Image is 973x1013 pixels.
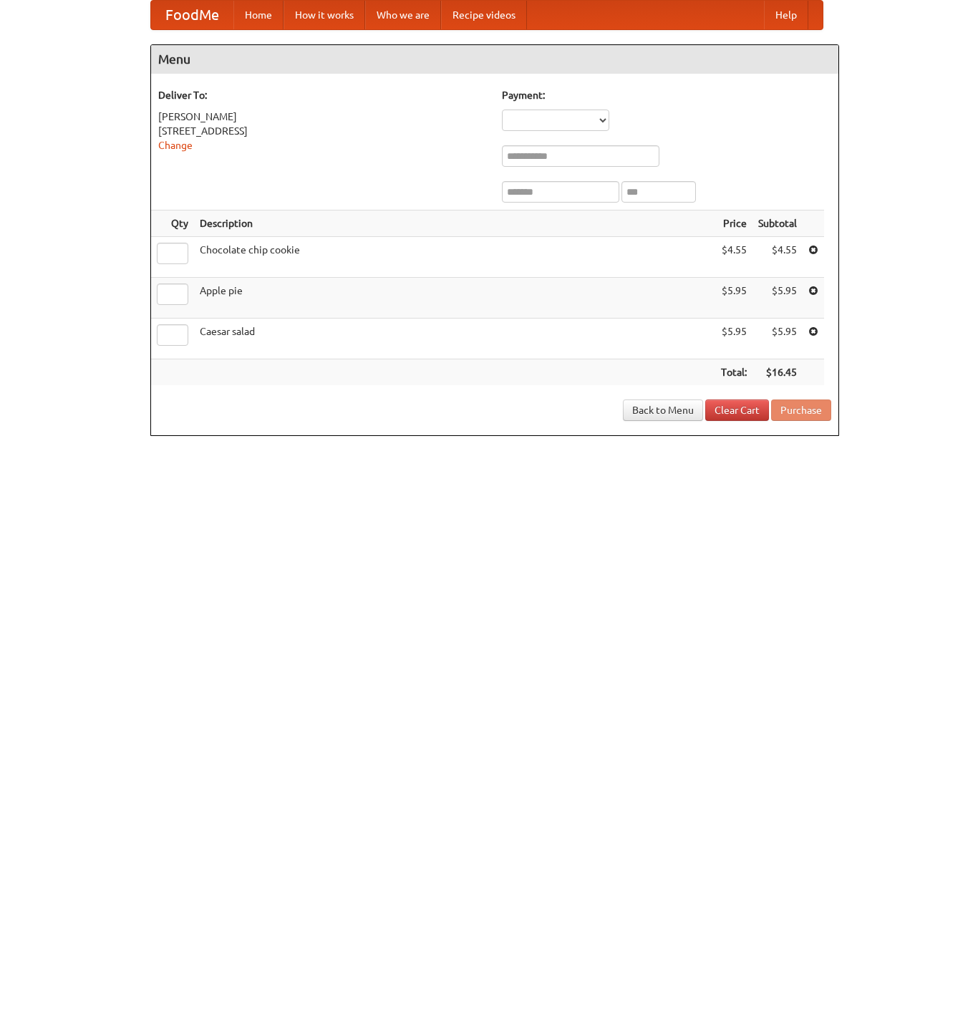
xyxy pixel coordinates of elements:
[771,399,831,421] button: Purchase
[151,45,838,74] h4: Menu
[158,124,488,138] div: [STREET_ADDRESS]
[715,278,752,319] td: $5.95
[752,359,803,386] th: $16.45
[158,88,488,102] h5: Deliver To:
[502,88,831,102] h5: Payment:
[365,1,441,29] a: Who we are
[623,399,703,421] a: Back to Menu
[715,359,752,386] th: Total:
[764,1,808,29] a: Help
[715,237,752,278] td: $4.55
[194,319,715,359] td: Caesar salad
[151,1,233,29] a: FoodMe
[705,399,769,421] a: Clear Cart
[441,1,527,29] a: Recipe videos
[715,210,752,237] th: Price
[752,210,803,237] th: Subtotal
[752,237,803,278] td: $4.55
[158,110,488,124] div: [PERSON_NAME]
[194,210,715,237] th: Description
[752,278,803,319] td: $5.95
[194,278,715,319] td: Apple pie
[158,140,193,151] a: Change
[194,237,715,278] td: Chocolate chip cookie
[151,210,194,237] th: Qty
[233,1,284,29] a: Home
[752,319,803,359] td: $5.95
[284,1,365,29] a: How it works
[715,319,752,359] td: $5.95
